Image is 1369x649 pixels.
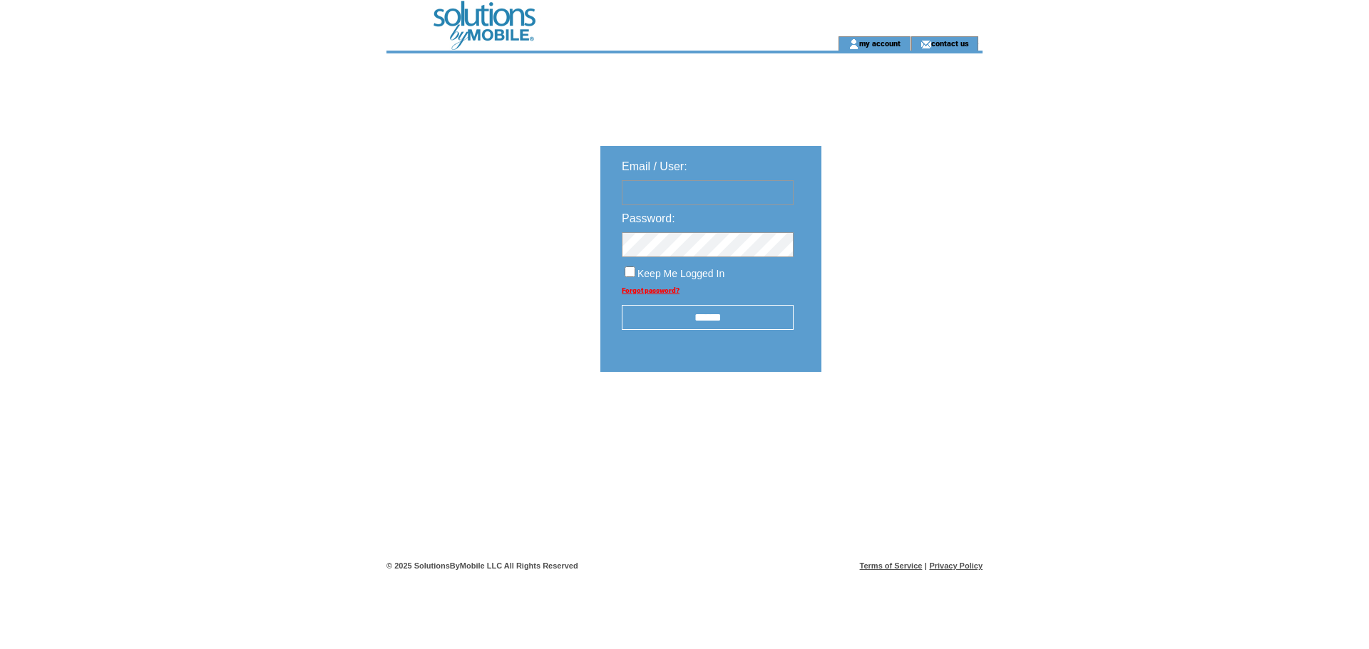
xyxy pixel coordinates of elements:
a: my account [859,38,901,48]
a: Privacy Policy [929,561,983,570]
span: © 2025 SolutionsByMobile LLC All Rights Reserved [386,561,578,570]
span: Password: [622,212,675,224]
span: Keep Me Logged In [637,268,724,279]
a: contact us [931,38,969,48]
a: Forgot password? [622,286,680,294]
a: Terms of Service [860,561,923,570]
span: | [925,561,927,570]
img: account_icon.gif;jsessionid=E9A56EC54A9AC771A15EFF1D423618EB [848,38,859,50]
span: Email / User: [622,160,687,172]
img: transparent.png;jsessionid=E9A56EC54A9AC771A15EFF1D423618EB [863,407,934,425]
img: contact_us_icon.gif;jsessionid=E9A56EC54A9AC771A15EFF1D423618EB [921,38,931,50]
